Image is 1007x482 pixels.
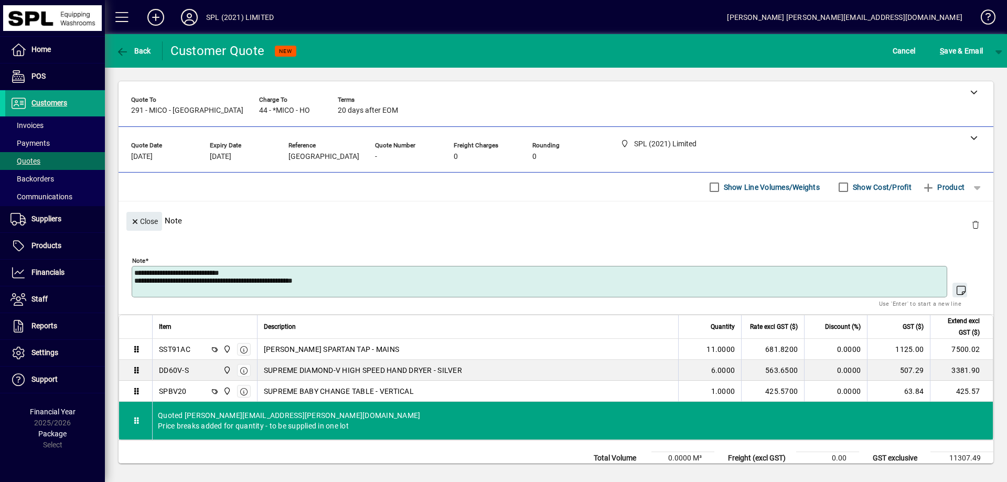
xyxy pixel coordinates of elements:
[210,153,231,161] span: [DATE]
[5,206,105,232] a: Suppliers
[804,339,867,360] td: 0.0000
[159,386,187,397] div: SPBV20
[930,339,993,360] td: 7500.02
[10,121,44,130] span: Invoices
[105,41,163,60] app-page-header-button: Back
[711,365,735,376] span: 6.0000
[31,215,61,223] span: Suppliers
[131,213,158,230] span: Close
[5,188,105,206] a: Communications
[825,321,861,333] span: Discount (%)
[259,106,310,115] span: 44 - *MICO - HO
[30,408,76,416] span: Financial Year
[159,344,190,355] div: SST91AC
[940,47,944,55] span: S
[10,157,40,165] span: Quotes
[973,2,994,36] a: Knowledge Base
[288,153,359,161] span: [GEOGRAPHIC_DATA]
[917,178,970,197] button: Product
[879,297,961,309] mat-hint: Use 'Enter' to start a new line
[31,348,58,357] span: Settings
[963,220,988,229] app-page-header-button: Delete
[10,139,50,147] span: Payments
[5,313,105,339] a: Reports
[264,365,462,376] span: SUPREME DIAMOND-V HIGH SPEED HAND DRYER - SILVER
[867,381,930,402] td: 63.84
[727,9,962,26] div: [PERSON_NAME] [PERSON_NAME][EMAIL_ADDRESS][DOMAIN_NAME]
[131,106,243,115] span: 291 - MICO - [GEOGRAPHIC_DATA]
[5,134,105,152] a: Payments
[893,42,916,59] span: Cancel
[748,386,798,397] div: 425.5700
[159,365,189,376] div: DD60V-S
[116,47,151,55] span: Back
[454,153,458,161] span: 0
[31,72,46,80] span: POS
[5,63,105,90] a: POS
[963,212,988,237] button: Delete
[706,344,735,355] span: 11.0000
[113,41,154,60] button: Back
[922,179,965,196] span: Product
[131,153,153,161] span: [DATE]
[532,153,537,161] span: 0
[31,375,58,383] span: Support
[940,42,983,59] span: ave & Email
[264,321,296,333] span: Description
[5,116,105,134] a: Invoices
[5,367,105,393] a: Support
[170,42,265,59] div: Customer Quote
[711,386,735,397] span: 1.0000
[31,268,65,276] span: Financials
[338,106,398,115] span: 20 days after EOM
[31,99,67,107] span: Customers
[5,170,105,188] a: Backorders
[722,182,820,192] label: Show Line Volumes/Weights
[375,153,377,161] span: -
[126,212,162,231] button: Close
[38,430,67,438] span: Package
[5,37,105,63] a: Home
[903,321,924,333] span: GST ($)
[867,339,930,360] td: 1125.00
[796,452,859,465] td: 0.00
[851,182,912,192] label: Show Cost/Profit
[139,8,173,27] button: Add
[153,402,993,440] div: Quoted [PERSON_NAME][EMAIL_ADDRESS][PERSON_NAME][DOMAIN_NAME] Price breaks added for quantity - t...
[748,344,798,355] div: 681.8200
[31,241,61,250] span: Products
[206,9,274,26] div: SPL (2021) LIMITED
[264,386,414,397] span: SUPREME BABY CHANGE TABLE - VERTICAL
[748,365,798,376] div: 563.6500
[132,257,145,264] mat-label: Note
[264,344,399,355] span: [PERSON_NAME] SPARTAN TAP - MAINS
[220,365,232,376] span: SPL (2021) Limited
[31,45,51,53] span: Home
[5,260,105,286] a: Financials
[279,48,292,55] span: NEW
[723,452,796,465] td: Freight (excl GST)
[5,233,105,259] a: Products
[930,360,993,381] td: 3381.90
[220,344,232,355] span: SPL (2021) Limited
[867,360,930,381] td: 507.29
[588,452,651,465] td: Total Volume
[5,152,105,170] a: Quotes
[124,216,165,226] app-page-header-button: Close
[937,315,980,338] span: Extend excl GST ($)
[5,286,105,313] a: Staff
[804,360,867,381] td: 0.0000
[173,8,206,27] button: Profile
[804,381,867,402] td: 0.0000
[119,201,993,240] div: Note
[867,452,930,465] td: GST exclusive
[711,321,735,333] span: Quantity
[10,175,54,183] span: Backorders
[930,452,993,465] td: 11307.49
[220,385,232,397] span: SPL (2021) Limited
[10,192,72,201] span: Communications
[31,295,48,303] span: Staff
[930,381,993,402] td: 425.57
[5,340,105,366] a: Settings
[651,452,714,465] td: 0.0000 M³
